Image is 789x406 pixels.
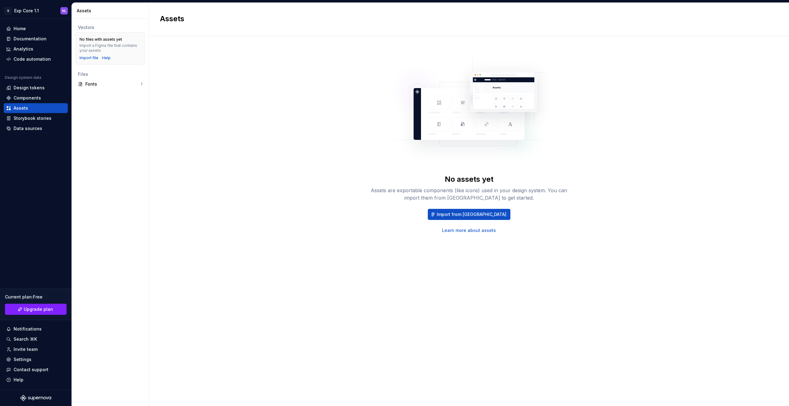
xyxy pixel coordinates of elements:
div: No assets yet [445,174,493,184]
a: Home [4,24,68,34]
div: Data sources [14,125,42,132]
div: Exp Core 1.1 [14,8,39,14]
div: Help [14,377,23,383]
div: Documentation [14,36,47,42]
button: Notifications [4,324,68,334]
div: Assets [14,105,28,111]
a: Code automation [4,54,68,64]
a: Data sources [4,124,68,133]
div: No files with assets yet [80,37,122,42]
div: Invite team [14,346,38,352]
a: Storybook stories [4,113,68,123]
div: Assets [77,8,146,14]
span: Upgrade plan [24,306,53,312]
a: Fonts1 [76,79,145,89]
button: Search ⌘K [4,334,68,344]
span: Import from [GEOGRAPHIC_DATA] [437,211,506,217]
button: Import file [80,55,98,60]
div: Import a Figma file that contains your assets. [80,43,141,53]
button: Help [4,375,68,385]
div: Code automation [14,56,51,62]
button: Import from [GEOGRAPHIC_DATA] [428,209,510,220]
div: Files [78,71,142,77]
div: Q [4,7,12,14]
div: Fonts [85,81,141,87]
div: Notifications [14,326,42,332]
div: Design tokens [14,85,45,91]
div: Design system data [5,75,41,80]
div: 1 [141,82,142,87]
div: Settings [14,356,31,363]
div: Search ⌘K [14,336,37,342]
div: Contact support [14,367,48,373]
a: Assets [4,103,68,113]
div: Current plan : Free [5,294,67,300]
div: Assets are exportable components (like icons) used in your design system. You can import them fro... [370,187,568,201]
div: NL [62,8,66,13]
a: Upgrade plan [5,304,67,315]
a: Help [102,55,111,60]
a: Components [4,93,68,103]
a: Design tokens [4,83,68,93]
a: Analytics [4,44,68,54]
button: QExp Core 1.1NL [1,4,70,17]
div: Home [14,26,26,32]
a: Documentation [4,34,68,44]
h2: Assets [160,14,771,24]
a: Learn more about assets [442,227,496,233]
svg: Supernova Logo [20,395,51,401]
div: Analytics [14,46,33,52]
a: Invite team [4,344,68,354]
div: Components [14,95,41,101]
button: Contact support [4,365,68,375]
div: Vectors [78,24,142,30]
a: Settings [4,355,68,364]
div: Storybook stories [14,115,51,121]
